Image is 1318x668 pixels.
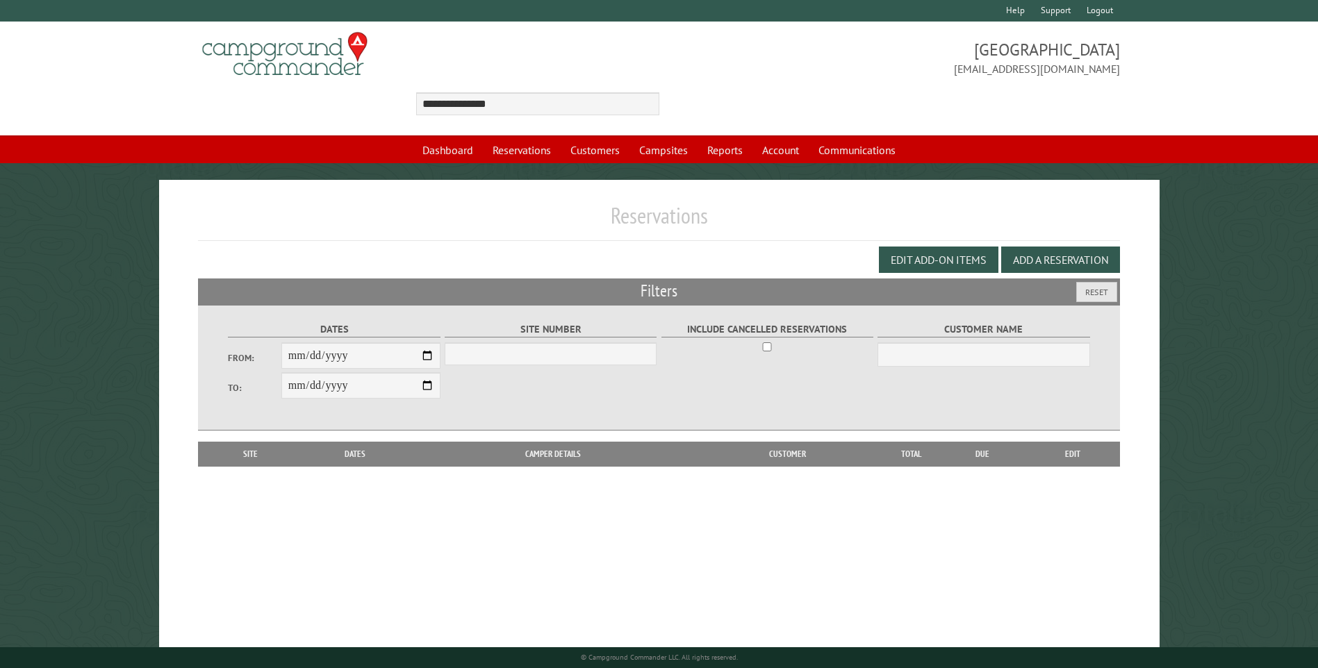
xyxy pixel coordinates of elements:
[562,137,628,163] a: Customers
[198,278,1119,305] h2: Filters
[939,442,1026,467] th: Due
[878,322,1089,337] label: Customer Name
[631,137,696,163] a: Campsites
[414,137,481,163] a: Dashboard
[699,137,751,163] a: Reports
[691,442,883,467] th: Customer
[205,442,295,467] th: Site
[228,351,281,365] label: From:
[228,381,281,394] label: To:
[754,137,807,163] a: Account
[484,137,559,163] a: Reservations
[198,202,1119,240] h1: Reservations
[228,322,440,337] label: Dates
[198,27,372,81] img: Campground Commander
[415,442,691,467] th: Camper Details
[1001,247,1120,273] button: Add a Reservation
[296,442,415,467] th: Dates
[1076,282,1117,302] button: Reset
[879,247,998,273] button: Edit Add-on Items
[581,653,738,662] small: © Campground Commander LLC. All rights reserved.
[883,442,939,467] th: Total
[659,38,1120,77] span: [GEOGRAPHIC_DATA] [EMAIL_ADDRESS][DOMAIN_NAME]
[661,322,873,337] label: Include Cancelled Reservations
[445,322,657,337] label: Site Number
[810,137,904,163] a: Communications
[1026,442,1120,467] th: Edit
